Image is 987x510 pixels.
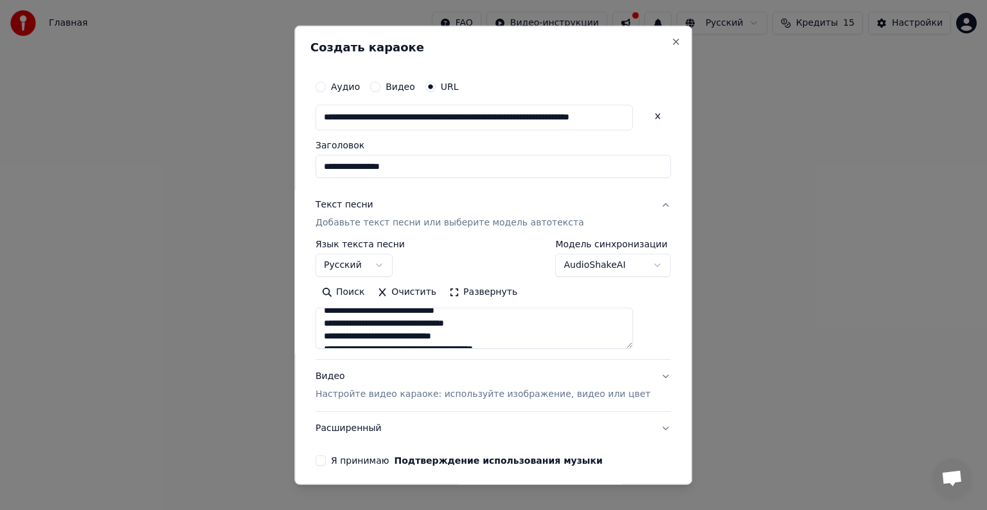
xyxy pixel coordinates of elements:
label: Модель синхронизации [556,240,671,249]
div: Текст песни [316,198,373,211]
button: Очистить [371,282,443,303]
label: URL [441,82,459,91]
button: Я принимаю [395,456,603,465]
label: Язык текста песни [316,240,405,249]
label: Заголовок [316,141,671,150]
label: Аудио [331,82,360,91]
h2: Создать караоке [310,42,676,53]
button: ВидеоНастройте видео караоке: используйте изображение, видео или цвет [316,360,671,411]
p: Настройте видео караоке: используйте изображение, видео или цвет [316,388,650,401]
button: Текст песниДобавьте текст песни или выберите модель автотекста [316,188,671,240]
label: Видео [386,82,415,91]
label: Я принимаю [331,456,603,465]
button: Развернуть [443,282,524,303]
div: Текст песниДобавьте текст песни или выберите модель автотекста [316,240,671,359]
p: Добавьте текст песни или выберите модель автотекста [316,216,584,229]
button: Расширенный [316,412,671,445]
div: Видео [316,370,650,401]
button: Поиск [316,282,371,303]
